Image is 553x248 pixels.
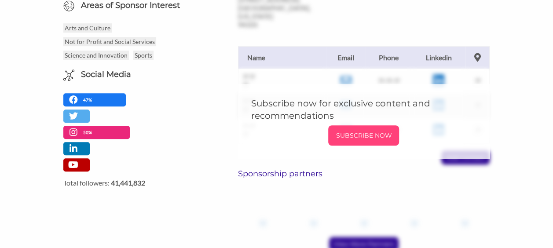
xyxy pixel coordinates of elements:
h6: Sponsorship partners [238,169,490,179]
p: Sports [133,51,154,60]
img: Social Media Icon [63,69,75,81]
p: SUBSCRIBE NOW [332,129,396,142]
h5: Subscribe now for exclusive content and recommendations [251,97,477,122]
p: 47% [83,96,94,104]
strong: 41,441,832 [111,179,145,187]
th: Email [326,46,366,69]
th: Name [238,46,326,69]
h6: Social Media [81,69,131,80]
label: Total followers: [63,179,197,187]
p: 50% [83,128,94,137]
img: Globe Icon [63,0,75,12]
p: Science and Innovation [63,51,129,60]
th: Phone [366,46,412,69]
th: Linkedin [412,46,465,69]
a: SUBSCRIBE NOW [251,125,477,146]
p: Not for Profit and Social Services [63,37,156,46]
p: Arts and Culture [63,23,112,33]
